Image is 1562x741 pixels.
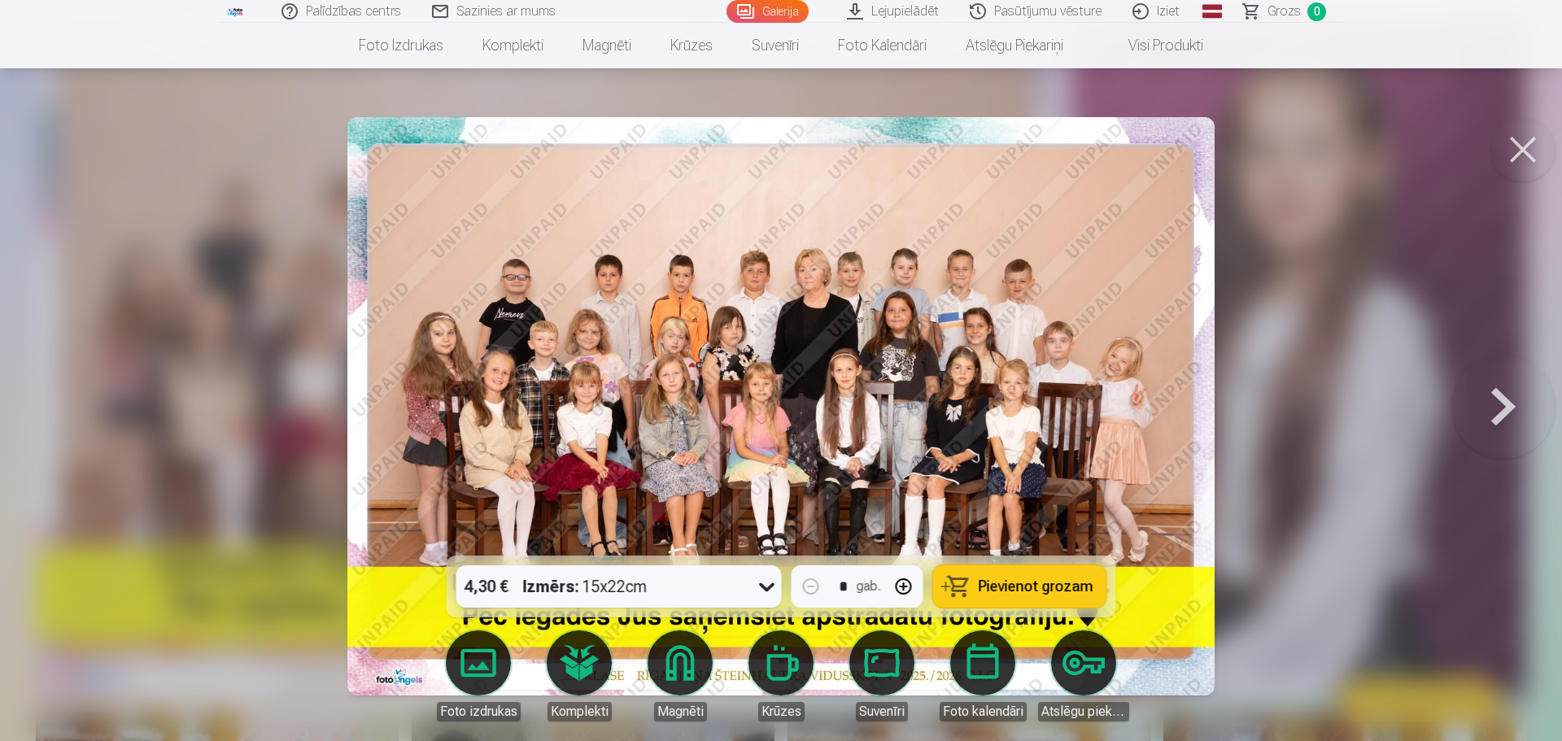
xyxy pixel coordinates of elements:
[933,565,1106,608] button: Pievienot grozam
[563,23,651,68] a: Magnēti
[735,630,827,721] a: Krūzes
[654,702,707,721] div: Magnēti
[456,565,517,608] div: 4,30 €
[1038,702,1129,721] div: Atslēgu piekariņi
[523,565,648,608] div: 15x22cm
[940,702,1027,721] div: Foto kalendāri
[1267,2,1301,21] span: Grozs
[758,702,805,721] div: Krūzes
[651,23,732,68] a: Krūzes
[856,702,908,721] div: Suvenīri
[836,630,927,721] a: Suvenīri
[1083,23,1223,68] a: Visi produkti
[523,575,579,598] strong: Izmērs :
[433,630,524,721] a: Foto izdrukas
[857,577,881,596] div: gab.
[1038,630,1129,721] a: Atslēgu piekariņi
[226,7,244,16] img: /fa1
[463,23,563,68] a: Komplekti
[818,23,946,68] a: Foto kalendāri
[534,630,625,721] a: Komplekti
[635,630,726,721] a: Magnēti
[732,23,818,68] a: Suvenīri
[548,702,612,721] div: Komplekti
[979,579,1093,594] span: Pievienot grozam
[339,23,463,68] a: Foto izdrukas
[437,702,521,721] div: Foto izdrukas
[1307,2,1326,21] span: 0
[937,630,1028,721] a: Foto kalendāri
[946,23,1083,68] a: Atslēgu piekariņi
